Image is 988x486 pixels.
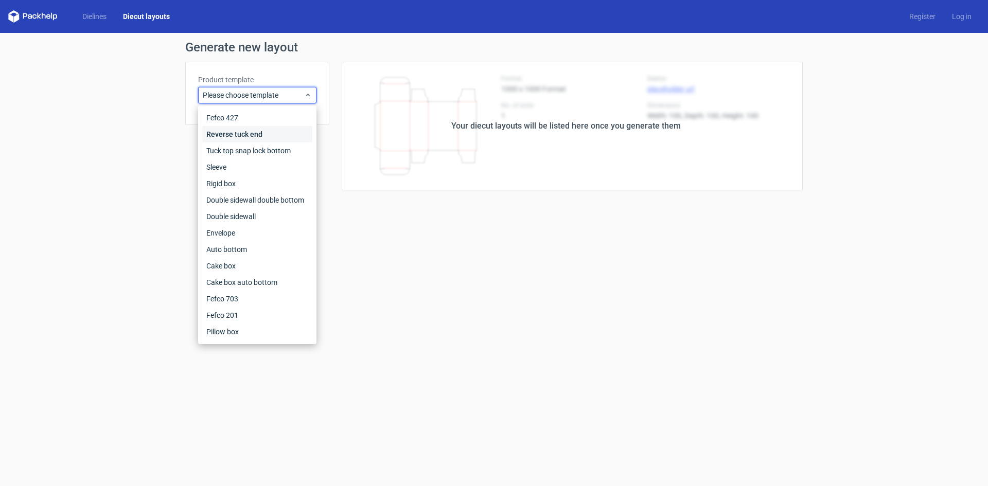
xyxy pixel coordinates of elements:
[202,192,312,208] div: Double sidewall double bottom
[944,11,980,22] a: Log in
[202,159,312,175] div: Sleeve
[202,175,312,192] div: Rigid box
[202,241,312,258] div: Auto bottom
[198,75,316,85] label: Product template
[202,258,312,274] div: Cake box
[901,11,944,22] a: Register
[202,323,312,340] div: Pillow box
[202,142,312,159] div: Tuck top snap lock bottom
[202,291,312,307] div: Fefco 703
[185,41,803,53] h1: Generate new layout
[202,274,312,291] div: Cake box auto bottom
[202,307,312,323] div: Fefco 201
[74,11,115,22] a: Dielines
[115,11,178,22] a: Diecut layouts
[451,120,681,132] div: Your diecut layouts will be listed here once you generate them
[203,90,304,100] span: Please choose template
[202,110,312,126] div: Fefco 427
[202,126,312,142] div: Reverse tuck end
[202,208,312,225] div: Double sidewall
[202,225,312,241] div: Envelope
